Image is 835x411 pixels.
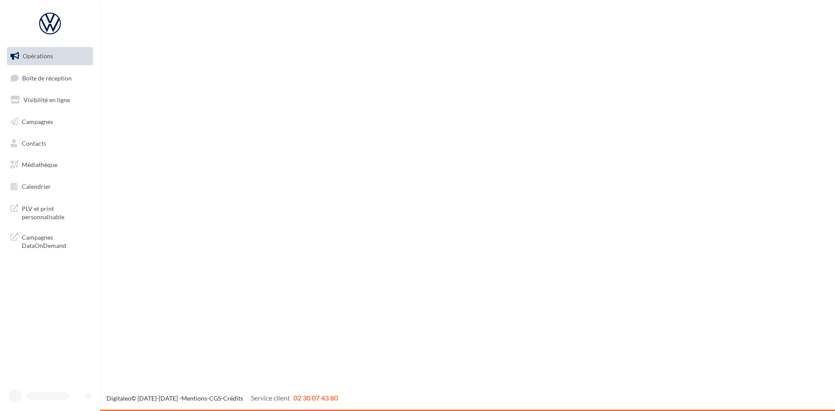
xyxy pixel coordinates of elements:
a: CGS [209,394,221,402]
span: Campagnes [22,118,53,125]
span: Visibilité en ligne [23,96,70,104]
a: Médiathèque [5,156,95,174]
a: Crédits [223,394,243,402]
span: Service client [251,394,290,402]
a: Visibilité en ligne [5,91,95,109]
a: Contacts [5,134,95,153]
span: Contacts [22,139,46,147]
a: Calendrier [5,177,95,196]
span: Boîte de réception [22,74,72,81]
a: Campagnes DataOnDemand [5,228,95,254]
a: Campagnes [5,113,95,131]
a: Opérations [5,47,95,65]
span: Médiathèque [22,161,57,168]
span: Opérations [23,52,53,60]
a: Digitaleo [107,394,131,402]
span: © [DATE]-[DATE] - - - [107,394,338,402]
a: Boîte de réception [5,69,95,87]
a: PLV et print personnalisable [5,199,95,225]
a: Mentions [181,394,207,402]
span: 02 30 07 43 80 [294,394,338,402]
span: Calendrier [22,183,51,190]
span: PLV et print personnalisable [22,203,90,221]
span: Campagnes DataOnDemand [22,231,90,250]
